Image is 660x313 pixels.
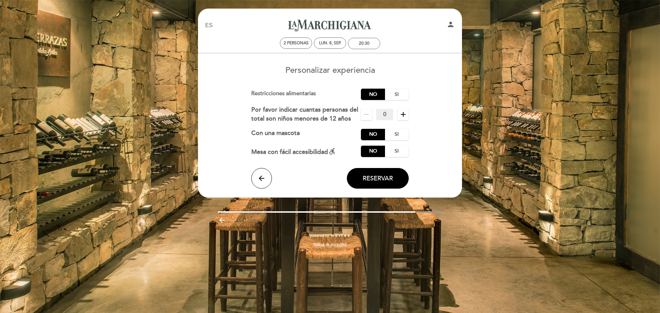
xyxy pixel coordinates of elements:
div: Con una mascota [251,129,300,140]
div: lun. 8, sep. [319,41,341,46]
span: powered by [310,234,329,238]
div: Restricciones alimentarias [251,89,361,100]
a: Política de privacidad [313,242,346,247]
span: 2 personas [284,41,309,46]
button: Reservar [347,168,409,189]
i: arrow_backward [218,216,226,224]
span: Personalizar experiencia [285,65,375,75]
i: accessible_forward [328,147,336,155]
div: Por favor indicar cuantas personas del total son niños menores de 12 años [251,105,361,123]
button: arrow_back [251,168,272,189]
i: arrow_back [257,174,266,182]
label: Si [385,89,409,100]
img: MEITRE [331,234,350,238]
i: remove [362,110,371,119]
div: 20:30 [359,41,370,46]
div: Mesa con fácil accesibilidad [251,146,336,157]
a: powered by [310,234,350,238]
label: No [361,146,385,157]
label: Si [385,129,409,140]
label: Si [385,146,409,157]
i: add [399,110,407,119]
span: Reservar [363,175,393,182]
label: No [361,129,385,140]
label: No [361,89,385,100]
a: La Marchigiana Centro [287,16,373,35]
button: person [447,20,455,31]
i: person [447,20,455,29]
